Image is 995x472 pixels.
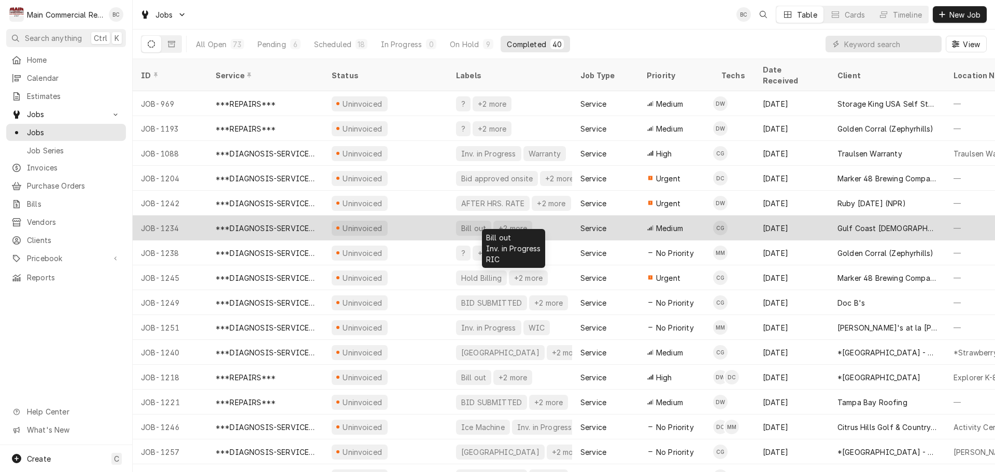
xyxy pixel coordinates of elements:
div: DW [713,370,728,384]
span: Jobs [27,109,105,120]
a: Vendors [6,213,126,231]
div: Hold Billing [460,273,503,283]
div: Dorian Wertz's Avatar [713,121,728,136]
span: Vendors [27,217,121,227]
span: Create [27,454,51,463]
div: Bill out Inv. in Progress RIC [482,229,545,268]
div: Dylan Crawford's Avatar [713,420,728,434]
div: Service [580,123,606,134]
div: [DATE] [755,116,829,141]
div: 73 [233,39,241,50]
div: Job Type [580,70,630,81]
div: [DATE] [755,91,829,116]
div: [DATE] [755,365,829,390]
a: Bills [6,195,126,212]
div: In Progress [381,39,422,50]
div: JOB-1238 [133,240,207,265]
div: [DATE] [755,191,829,216]
div: M [9,7,24,22]
span: High [656,372,672,383]
div: Main Commercial Refrigeration Service's Avatar [9,7,24,22]
div: Marker 48 Brewing Company [837,173,937,184]
span: No Priority [656,322,694,333]
span: Medium [656,98,683,109]
div: [DATE] [755,414,829,439]
div: JOB-1251 [133,315,207,340]
div: Uninvoiced [342,173,383,184]
div: Service [580,148,606,159]
div: On Hold [450,39,479,50]
div: Inv. in Progress [460,322,517,333]
div: Service [580,347,606,358]
div: +2 more [551,347,581,358]
div: [DATE] [755,315,829,340]
div: [DATE] [755,265,829,290]
div: Bill out [460,372,487,383]
span: Medium [656,123,683,134]
div: [DATE] [755,141,829,166]
div: DW [713,395,728,409]
div: JOB-1218 [133,365,207,390]
div: [DATE] [755,390,829,414]
div: CG [713,270,728,285]
a: Home [6,51,126,68]
div: Service [580,297,606,308]
div: Scheduled [314,39,351,50]
div: Golden Corral (Zephyrhills) [837,248,933,259]
div: Main Commercial Refrigeration Service [27,9,103,20]
div: Techs [721,70,746,81]
div: Mike Marchese's Avatar [713,320,728,335]
div: *[GEOGRAPHIC_DATA] [837,372,920,383]
div: Uninvoiced [342,322,383,333]
div: Timeline [893,9,922,20]
div: Ruby [DATE] (NPR) [837,198,906,209]
div: Date Received [763,64,819,86]
div: 9 [485,39,491,50]
span: No Priority [656,297,694,308]
div: +2 more [497,372,528,383]
div: Caleb Gorton's Avatar [713,445,728,459]
div: Ice Machine [460,422,506,433]
div: JOB-1257 [133,439,207,464]
div: Priority [647,70,703,81]
a: Job Series [6,142,126,159]
button: New Job [933,6,987,23]
div: DW [713,96,728,111]
div: Service [580,248,606,259]
div: BC [736,7,751,22]
div: Bid approved onsite [460,173,534,184]
span: Urgent [656,198,680,209]
div: Golden Corral (Zephyrhills) [837,123,933,134]
span: Help Center [27,406,120,417]
div: JOB-1249 [133,290,207,315]
div: Mike Marchese's Avatar [713,246,728,260]
div: Traulsen Warranty [837,148,902,159]
div: [DATE] [755,240,829,265]
div: Uninvoiced [342,347,383,358]
span: High [656,148,672,159]
a: Go to Pricebook [6,250,126,267]
div: WIC [528,322,546,333]
div: JOB-1240 [133,340,207,365]
div: Uninvoiced [342,372,383,383]
div: +2 more [513,273,544,283]
div: Status [332,70,437,81]
div: Gulf Coast [DEMOGRAPHIC_DATA] Family Services (Holiday) [837,223,937,234]
div: ? [460,248,466,259]
a: Go to Help Center [6,403,126,420]
span: Medium [656,347,683,358]
a: Calendar [6,69,126,87]
div: Labels [456,70,564,81]
div: Dorian Wertz's Avatar [713,196,728,210]
div: Tampa Bay Roofing [837,397,907,408]
div: Uninvoiced [342,148,383,159]
a: Go to Jobs [136,6,191,23]
div: ? [460,123,466,134]
div: [DATE] [755,340,829,365]
div: Uninvoiced [342,248,383,259]
div: Service [580,223,606,234]
a: Jobs [6,124,126,141]
div: Uninvoiced [342,297,383,308]
span: Jobs [155,9,173,20]
div: JOB-1234 [133,216,207,240]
